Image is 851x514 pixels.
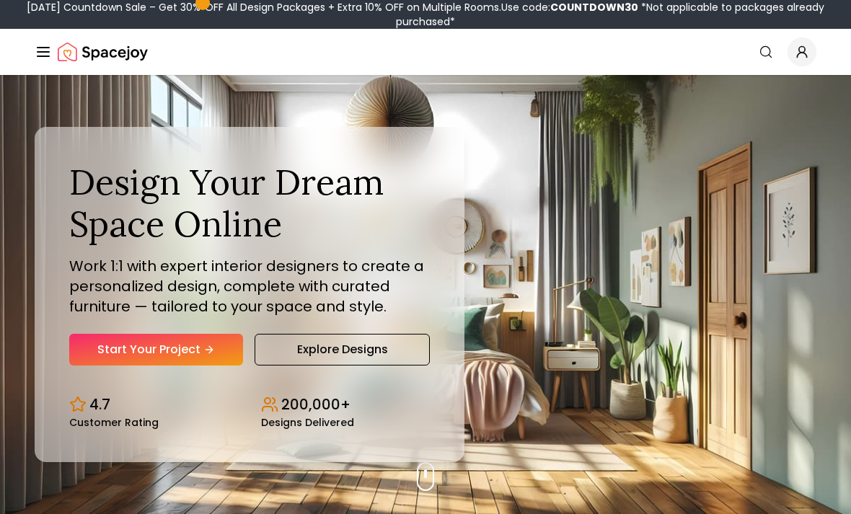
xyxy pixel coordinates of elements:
[58,37,148,66] img: Spacejoy Logo
[69,383,430,427] div: Design stats
[89,394,110,415] p: 4.7
[69,256,430,316] p: Work 1:1 with expert interior designers to create a personalized design, complete with curated fu...
[69,334,243,365] a: Start Your Project
[69,417,159,427] small: Customer Rating
[255,334,430,365] a: Explore Designs
[35,29,816,75] nav: Global
[261,417,354,427] small: Designs Delivered
[58,37,148,66] a: Spacejoy
[281,394,350,415] p: 200,000+
[69,161,430,244] h1: Design Your Dream Space Online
